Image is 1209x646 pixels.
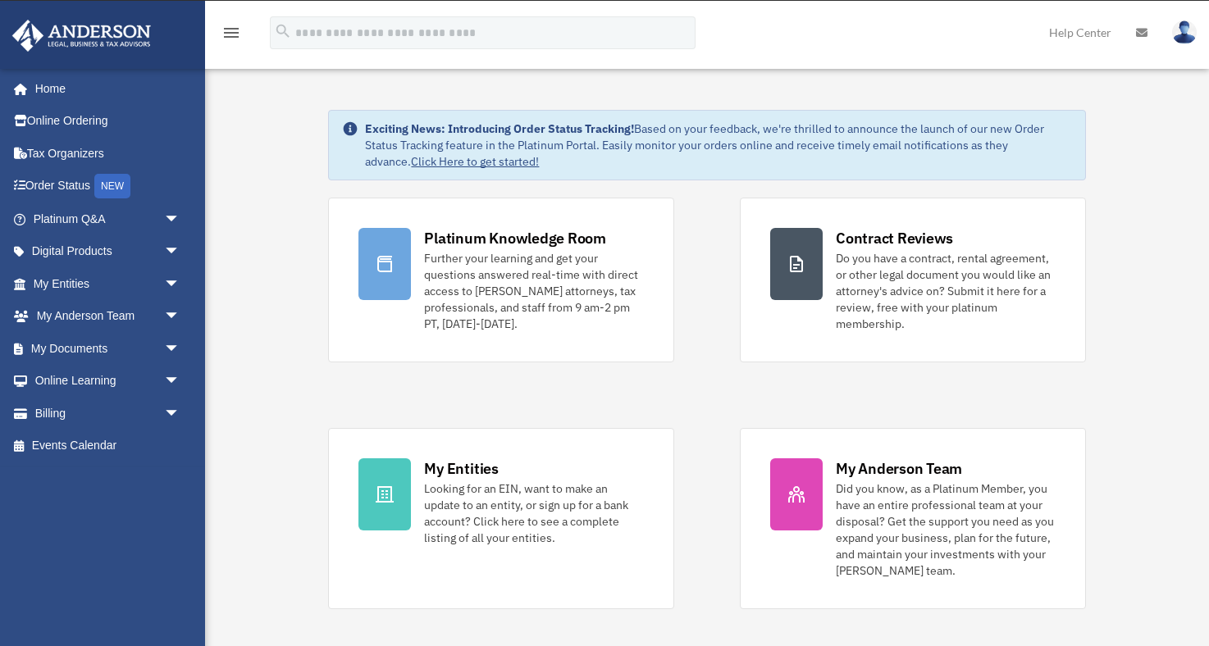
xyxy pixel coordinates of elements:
[11,267,205,300] a: My Entitiesarrow_drop_down
[365,121,634,136] strong: Exciting News: Introducing Order Status Tracking!
[365,121,1071,170] div: Based on your feedback, we're thrilled to announce the launch of our new Order Status Tracking fe...
[164,235,197,269] span: arrow_drop_down
[424,228,606,248] div: Platinum Knowledge Room
[740,428,1086,609] a: My Anderson Team Did you know, as a Platinum Member, you have an entire professional team at your...
[164,397,197,430] span: arrow_drop_down
[836,458,962,479] div: My Anderson Team
[836,228,953,248] div: Contract Reviews
[411,154,539,169] a: Click Here to get started!
[164,300,197,334] span: arrow_drop_down
[164,332,197,366] span: arrow_drop_down
[164,202,197,236] span: arrow_drop_down
[424,250,644,332] div: Further your learning and get your questions answered real-time with direct access to [PERSON_NAM...
[221,23,241,43] i: menu
[11,72,197,105] a: Home
[94,174,130,198] div: NEW
[7,20,156,52] img: Anderson Advisors Platinum Portal
[164,365,197,398] span: arrow_drop_down
[11,332,205,365] a: My Documentsarrow_drop_down
[11,365,205,398] a: Online Learningarrow_drop_down
[11,300,205,333] a: My Anderson Teamarrow_drop_down
[11,137,205,170] a: Tax Organizers
[836,480,1056,579] div: Did you know, as a Platinum Member, you have an entire professional team at your disposal? Get th...
[11,235,205,268] a: Digital Productsarrow_drop_down
[424,480,644,546] div: Looking for an EIN, want to make an update to an entity, or sign up for a bank account? Click her...
[11,170,205,203] a: Order StatusNEW
[328,198,674,362] a: Platinum Knowledge Room Further your learning and get your questions answered real-time with dire...
[328,428,674,609] a: My Entities Looking for an EIN, want to make an update to an entity, or sign up for a bank accoun...
[11,430,205,462] a: Events Calendar
[221,29,241,43] a: menu
[11,105,205,138] a: Online Ordering
[164,267,197,301] span: arrow_drop_down
[274,22,292,40] i: search
[740,198,1086,362] a: Contract Reviews Do you have a contract, rental agreement, or other legal document you would like...
[424,458,498,479] div: My Entities
[836,250,1056,332] div: Do you have a contract, rental agreement, or other legal document you would like an attorney's ad...
[11,397,205,430] a: Billingarrow_drop_down
[11,202,205,235] a: Platinum Q&Aarrow_drop_down
[1172,20,1197,44] img: User Pic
